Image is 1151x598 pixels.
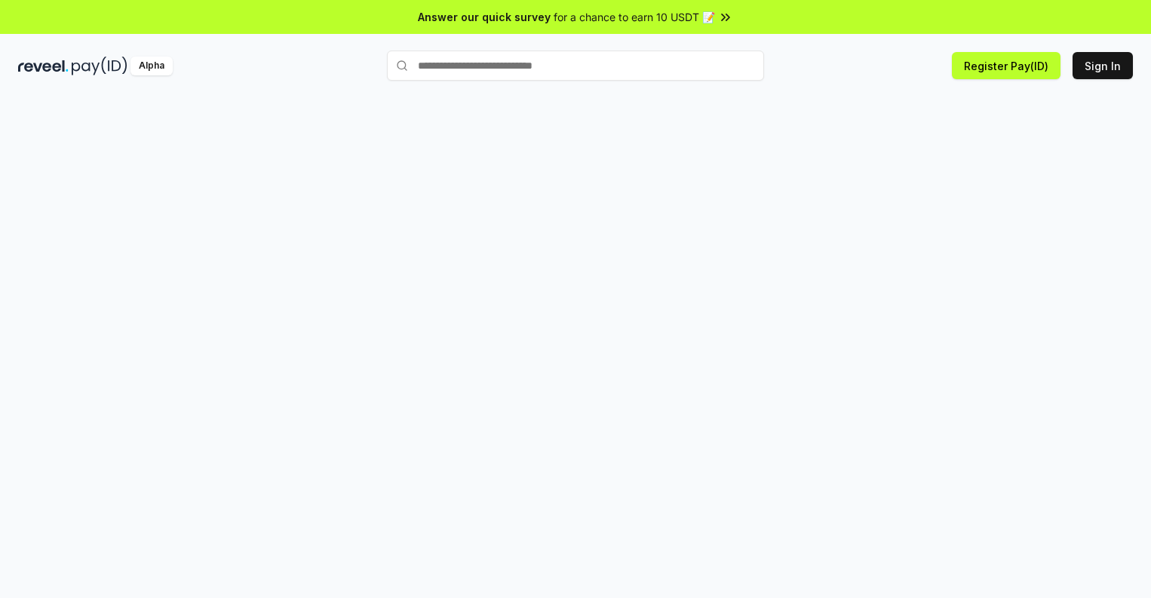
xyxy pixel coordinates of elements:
[554,9,715,25] span: for a chance to earn 10 USDT 📝
[72,57,127,75] img: pay_id
[18,57,69,75] img: reveel_dark
[1073,52,1133,79] button: Sign In
[952,52,1060,79] button: Register Pay(ID)
[130,57,173,75] div: Alpha
[418,9,551,25] span: Answer our quick survey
